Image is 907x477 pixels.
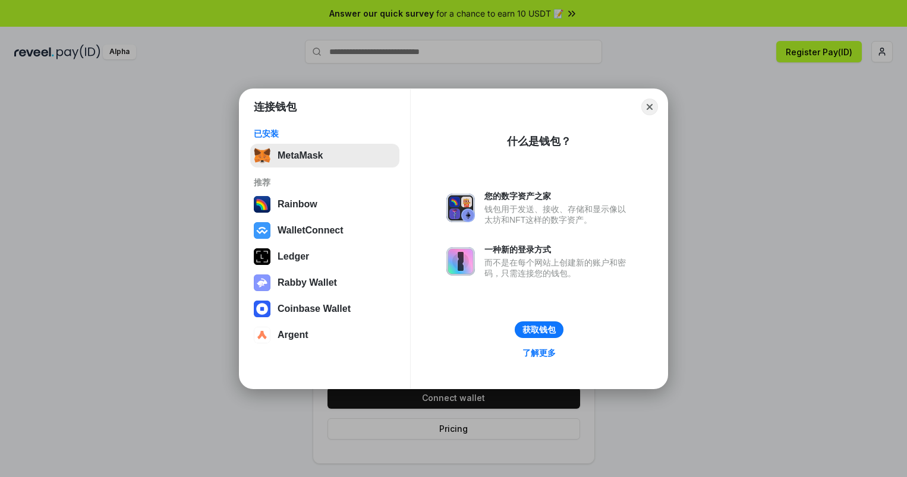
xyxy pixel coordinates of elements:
button: Close [641,99,658,115]
div: 而不是在每个网站上创建新的账户和密码，只需连接您的钱包。 [484,257,632,279]
div: 已安装 [254,128,396,139]
button: Ledger [250,245,399,268]
img: svg+xml,%3Csvg%20xmlns%3D%22http%3A%2F%2Fwww.w3.org%2F2000%2Fsvg%22%20fill%3D%22none%22%20viewBox... [446,194,475,222]
button: MetaMask [250,144,399,168]
div: MetaMask [278,150,323,161]
button: Argent [250,323,399,347]
img: svg+xml,%3Csvg%20xmlns%3D%22http%3A%2F%2Fwww.w3.org%2F2000%2Fsvg%22%20width%3D%2228%22%20height%3... [254,248,270,265]
button: Rainbow [250,192,399,216]
img: svg+xml,%3Csvg%20width%3D%2228%22%20height%3D%2228%22%20viewBox%3D%220%200%2028%2028%22%20fill%3D... [254,301,270,317]
div: 钱包用于发送、接收、存储和显示像以太坊和NFT这样的数字资产。 [484,204,632,225]
img: svg+xml,%3Csvg%20width%3D%2228%22%20height%3D%2228%22%20viewBox%3D%220%200%2028%2028%22%20fill%3D... [254,327,270,343]
img: svg+xml,%3Csvg%20xmlns%3D%22http%3A%2F%2Fwww.w3.org%2F2000%2Fsvg%22%20fill%3D%22none%22%20viewBox... [446,247,475,276]
div: 一种新的登录方式 [484,244,632,255]
a: 了解更多 [515,345,563,361]
div: Rainbow [278,199,317,210]
div: 您的数字资产之家 [484,191,632,201]
img: svg+xml,%3Csvg%20width%3D%22120%22%20height%3D%22120%22%20viewBox%3D%220%200%20120%20120%22%20fil... [254,196,270,213]
div: 了解更多 [522,348,556,358]
img: svg+xml,%3Csvg%20xmlns%3D%22http%3A%2F%2Fwww.w3.org%2F2000%2Fsvg%22%20fill%3D%22none%22%20viewBox... [254,274,270,291]
div: Coinbase Wallet [278,304,351,314]
button: 获取钱包 [515,321,563,338]
button: Rabby Wallet [250,271,399,295]
div: 什么是钱包？ [507,134,571,149]
button: Coinbase Wallet [250,297,399,321]
div: Rabby Wallet [278,277,337,288]
div: 推荐 [254,177,396,188]
img: svg+xml,%3Csvg%20fill%3D%22none%22%20height%3D%2233%22%20viewBox%3D%220%200%2035%2033%22%20width%... [254,147,270,164]
div: Ledger [278,251,309,262]
div: 获取钱包 [522,324,556,335]
h1: 连接钱包 [254,100,297,114]
div: WalletConnect [278,225,344,236]
button: WalletConnect [250,219,399,242]
img: svg+xml,%3Csvg%20width%3D%2228%22%20height%3D%2228%22%20viewBox%3D%220%200%2028%2028%22%20fill%3D... [254,222,270,239]
div: Argent [278,330,308,340]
